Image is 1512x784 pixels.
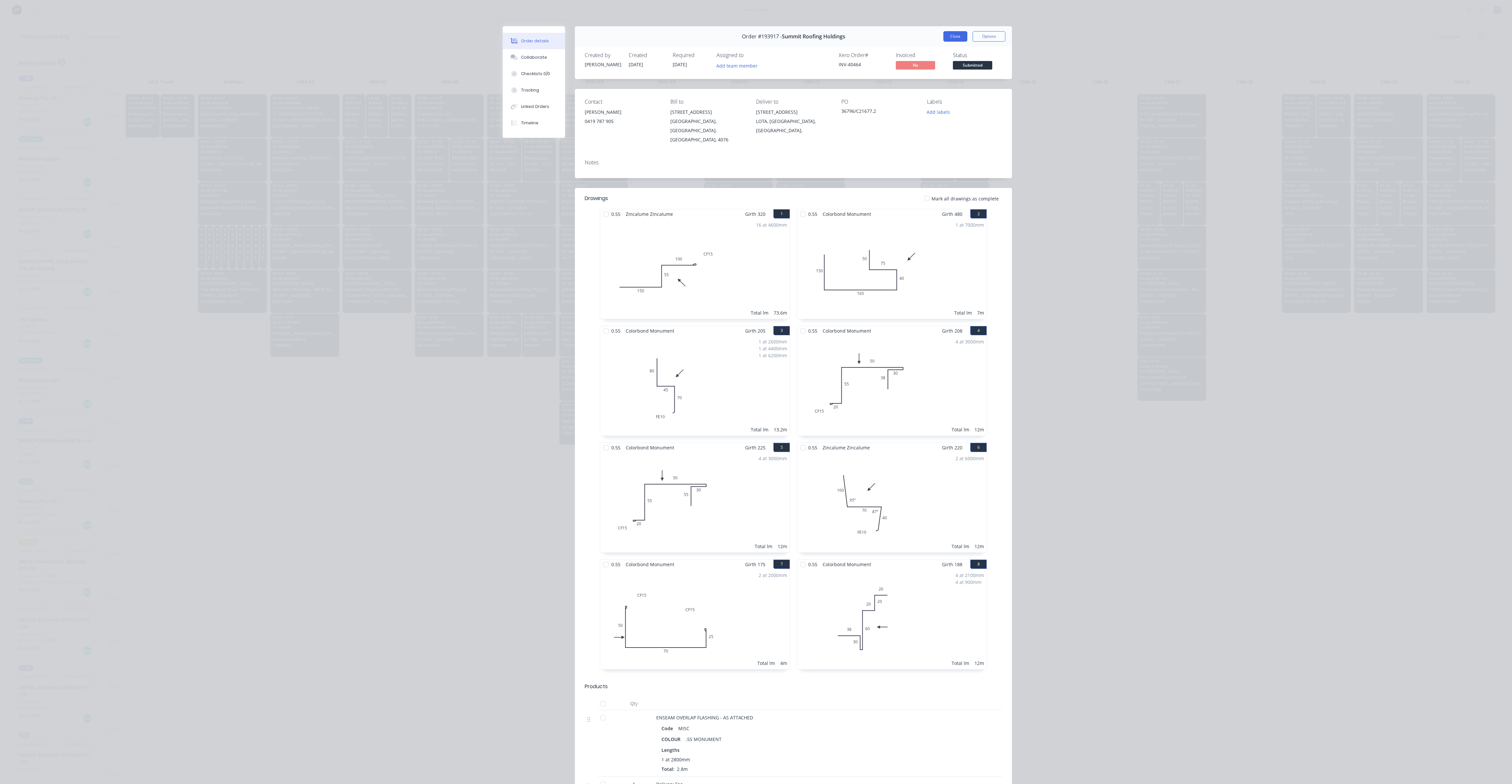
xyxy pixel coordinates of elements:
[756,99,831,105] div: Deliver to
[609,209,623,219] span: 0.55
[954,309,972,316] div: Total lm
[585,52,621,58] div: Created by
[674,766,690,772] span: 2.8m
[756,108,831,135] div: [STREET_ADDRESS]LOTA, [GEOGRAPHIC_DATA], [GEOGRAPHIC_DATA],
[942,443,962,452] span: Girth 220
[806,326,820,336] span: 0.55
[953,61,992,71] button: Submitted
[521,38,549,44] div: Order details
[774,426,787,433] div: 13.2m
[600,219,790,319] div: 015055CF1510016 at 4600mmTotal lm73.6m
[955,572,984,579] div: 4 at 2100mm
[713,61,761,70] button: Add team member
[614,697,654,710] div: Qty
[955,455,984,462] div: 2 at 6000mm
[975,660,984,667] div: 12m
[585,108,660,129] div: [PERSON_NAME]0419 787 905
[942,326,962,336] span: Girth 208
[623,326,677,336] span: Colorbond Monument
[503,66,565,82] button: Checklists 0/0
[782,33,845,40] span: Summit Roofing Holdings
[953,52,1002,58] div: Status
[745,560,766,569] span: Girth 175
[585,683,608,691] div: Products
[751,309,768,316] div: Total lm
[609,326,623,336] span: 0.55
[955,221,984,228] div: 1 at 7000mm
[670,99,745,105] div: Bill to
[670,108,745,117] div: [STREET_ADDRESS]
[839,61,888,68] div: INV-40464
[670,117,745,144] div: [GEOGRAPHIC_DATA], [GEOGRAPHIC_DATA], [GEOGRAPHIC_DATA], 4076
[673,52,709,58] div: Required
[656,714,753,721] span: ENSEAM OVERLAP FLASHING - AS ATTACHED
[896,52,945,58] div: Invoiced
[600,452,790,552] div: 0CF1520555030554 at 3000mmTotal lm12m
[742,33,782,40] span: Order #193917 -
[521,87,539,93] div: Tracking
[717,52,782,58] div: Assigned to
[970,560,987,569] button: 8
[503,115,565,131] button: Timeline
[623,443,677,452] span: Colorbond Monument
[975,426,984,433] div: 12m
[759,345,787,352] div: 1 at 4400mm
[759,455,787,462] div: 4 at 3000mm
[609,560,623,569] span: 0.55
[623,209,676,219] span: Zincalume Zincalume
[756,117,831,135] div: LOTA, [GEOGRAPHIC_DATA], [GEOGRAPHIC_DATA],
[757,660,775,667] div: Total lm
[973,31,1005,42] button: Options
[756,221,787,228] div: 16 at 4600mm
[797,452,987,552] div: 010070FE104095º87º2 at 6000mmTotal lm12m
[585,117,660,126] div: 0419 787 905
[623,560,677,569] span: Colorbond Monument
[977,309,984,316] div: 7m
[751,426,768,433] div: Total lm
[970,209,987,218] button: 2
[797,336,987,436] div: 0CF1520555030384 at 3000mmTotal lm12m
[676,724,692,733] div: MISC
[755,543,772,550] div: Total lm
[673,61,687,68] span: [DATE]
[503,33,565,49] button: Order details
[585,99,660,105] div: Contact
[661,766,674,772] span: Total:
[521,104,549,110] div: Linked Orders
[503,98,565,115] button: Linked Orders
[773,209,790,218] button: 1
[661,756,690,763] span: 1 at 2800mm
[521,71,550,77] div: Checklists 0/0
[585,195,608,202] div: Drawings
[521,120,538,126] div: Timeline
[841,108,916,117] div: 36796/C21677.2
[820,326,874,336] span: Colorbond Monument
[745,443,766,452] span: Girth 225
[745,209,766,219] span: Girth 320
[585,108,660,117] div: [PERSON_NAME]
[927,99,1002,105] div: Labels
[629,61,643,68] span: [DATE]
[839,52,888,58] div: Xero Order #
[820,209,874,219] span: Colorbond Monument
[629,52,665,58] div: Created
[661,747,680,753] span: Lengths
[955,579,984,586] div: 4 at 900mm
[955,338,984,345] div: 4 at 3000mm
[820,560,874,569] span: Colorbond Monument
[952,660,969,667] div: Total lm
[759,572,787,579] div: 2 at 2000mm
[806,209,820,219] span: 0.55
[773,326,790,335] button: 3
[797,219,987,319] div: 01501654075501 at 7000mmTotal lm7m
[661,724,676,733] div: Code
[773,560,790,569] button: 7
[820,443,872,452] span: Zincalume Zincalume
[670,108,745,144] div: [STREET_ADDRESS][GEOGRAPHIC_DATA], [GEOGRAPHIC_DATA], [GEOGRAPHIC_DATA], 4076
[797,569,987,669] div: 03830602020204 at 2100mm4 at 900mmTotal lm12m
[661,734,683,744] div: COLOUR
[942,560,962,569] span: Girth 188
[778,543,787,550] div: 12m
[923,108,954,116] button: Add labels
[774,309,787,316] div: 73.6m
